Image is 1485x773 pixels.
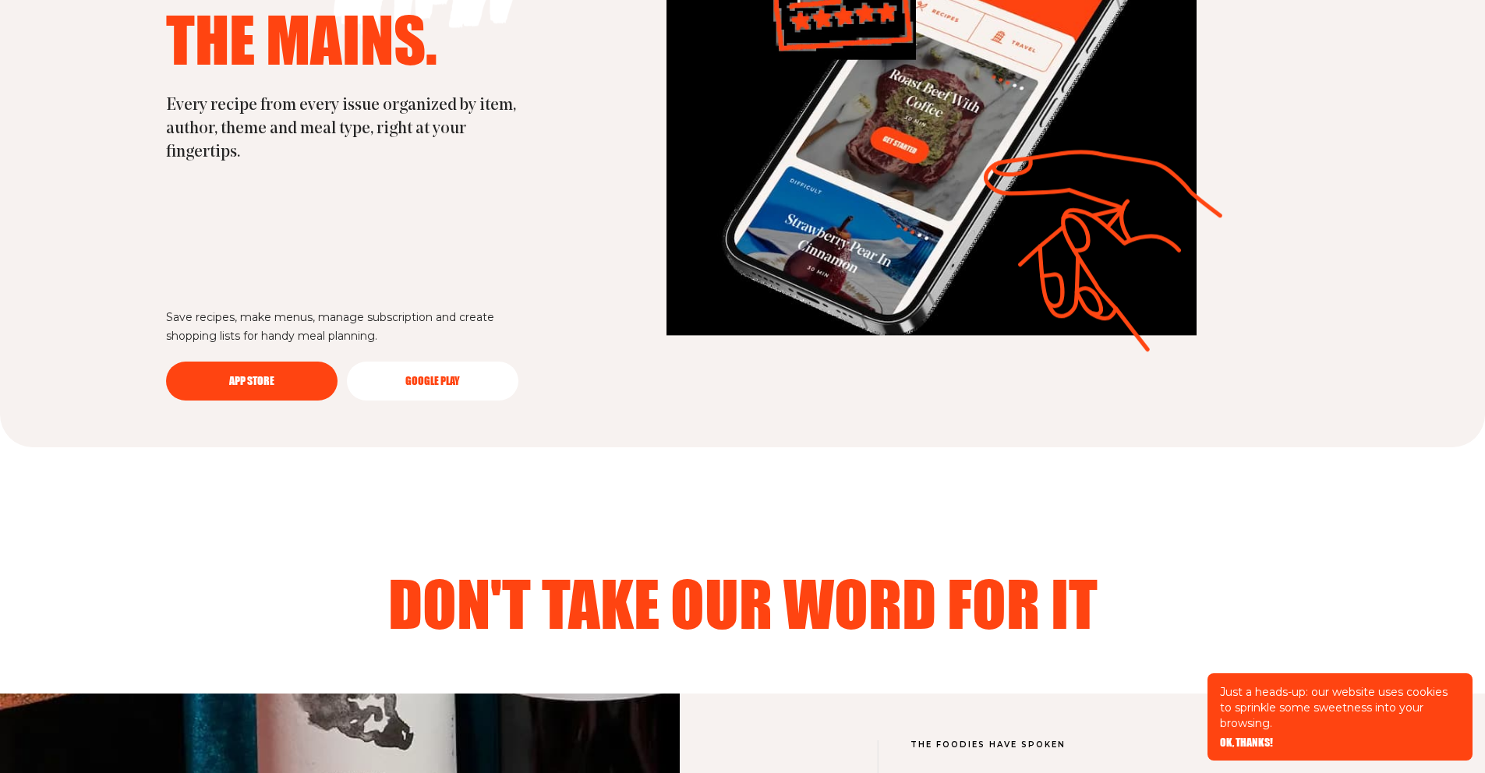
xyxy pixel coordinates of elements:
a: Google Play [347,362,518,401]
a: App Store [166,362,338,401]
button: OK, THANKS! [1220,737,1273,748]
h2: Don't take our word for it [166,572,1320,634]
h3: Every recipe from every issue organized by item, author, theme and meal type, right at your finge... [166,94,525,164]
span: Google Play [405,376,460,386]
p: Save recipes, make menus, manage subscription and create shopping lists for handy meal planning. [166,309,525,346]
span: the mains. [166,8,437,70]
p: Just a heads-up: our website uses cookies to sprinkle some sweetness into your browsing. [1220,684,1460,731]
span: App Store [229,376,274,386]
